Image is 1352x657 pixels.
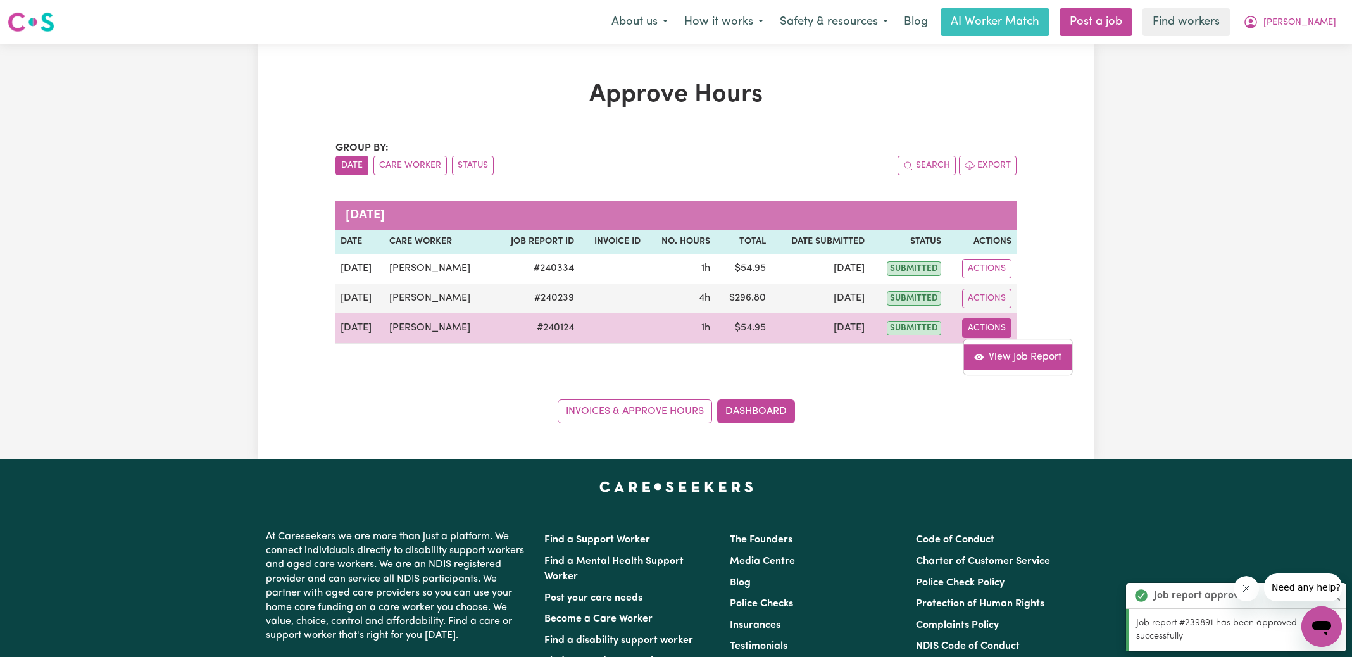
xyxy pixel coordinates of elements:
button: Actions [962,289,1011,308]
span: submitted [887,291,941,306]
button: sort invoices by date [335,156,368,175]
a: NDIS Code of Conduct [916,641,1020,651]
th: Invoice ID [579,230,646,254]
a: Protection of Human Rights [916,599,1044,609]
td: [DATE] [771,254,870,284]
th: Date Submitted [771,230,870,254]
a: View job report 240124 [963,344,1072,370]
td: # 240239 [492,284,579,313]
span: 4 hours [699,293,710,303]
a: Code of Conduct [916,535,994,545]
a: Police Check Policy [916,578,1005,588]
button: sort invoices by paid status [452,156,494,175]
h1: Approve Hours [335,80,1017,110]
td: [DATE] [771,313,870,344]
td: $ 296.80 [715,284,771,313]
span: 1 hour [701,323,710,333]
strong: Job report approved [1154,588,1251,603]
a: Charter of Customer Service [916,556,1050,566]
iframe: Button to launch messaging window [1301,606,1342,647]
td: [PERSON_NAME] [384,254,492,284]
a: Complaints Policy [916,620,999,630]
th: Care worker [384,230,492,254]
th: No. Hours [646,230,715,254]
a: Dashboard [717,399,795,423]
p: At Careseekers we are more than just a platform. We connect individuals directly to disability su... [266,525,529,648]
a: Careseekers home page [599,482,753,492]
th: Actions [946,230,1017,254]
a: Post a job [1060,8,1132,36]
img: Careseekers logo [8,11,54,34]
span: 1 hour [701,263,710,273]
button: About us [603,9,676,35]
td: [PERSON_NAME] [384,313,492,344]
span: Group by: [335,143,389,153]
a: The Founders [730,535,792,545]
td: [PERSON_NAME] [384,284,492,313]
td: # 240124 [492,313,579,344]
th: Total [715,230,771,254]
button: Actions [962,259,1011,278]
a: Blog [730,578,751,588]
a: Become a Care Worker [544,614,653,624]
td: [DATE] [335,284,384,313]
a: Post your care needs [544,593,642,603]
button: Search [898,156,956,175]
a: Insurances [730,620,780,630]
button: Actions [962,318,1011,338]
p: Job report #239891 has been approved successfully [1136,616,1339,644]
a: Testimonials [730,641,787,651]
a: Blog [896,8,936,36]
th: Date [335,230,384,254]
div: Actions [963,339,1072,375]
caption: [DATE] [335,201,1017,230]
a: Find a disability support worker [544,635,693,646]
span: submitted [887,321,941,335]
button: How it works [676,9,772,35]
td: [DATE] [771,284,870,313]
a: AI Worker Match [941,8,1049,36]
a: Find workers [1142,8,1230,36]
td: [DATE] [335,254,384,284]
iframe: Close message [1234,576,1259,601]
a: Find a Mental Health Support Worker [544,556,684,582]
a: Careseekers logo [8,8,54,37]
a: Find a Support Worker [544,535,650,545]
button: Export [959,156,1017,175]
td: $ 54.95 [715,313,771,344]
span: submitted [887,261,941,276]
a: Invoices & Approve Hours [558,399,712,423]
a: Media Centre [730,556,795,566]
td: # 240334 [492,254,579,284]
th: Status [870,230,946,254]
iframe: Message from company [1264,573,1342,601]
a: Police Checks [730,599,793,609]
button: Safety & resources [772,9,896,35]
td: [DATE] [335,313,384,344]
th: Job Report ID [492,230,579,254]
span: [PERSON_NAME] [1263,16,1336,30]
button: My Account [1235,9,1344,35]
td: $ 54.95 [715,254,771,284]
button: sort invoices by care worker [373,156,447,175]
